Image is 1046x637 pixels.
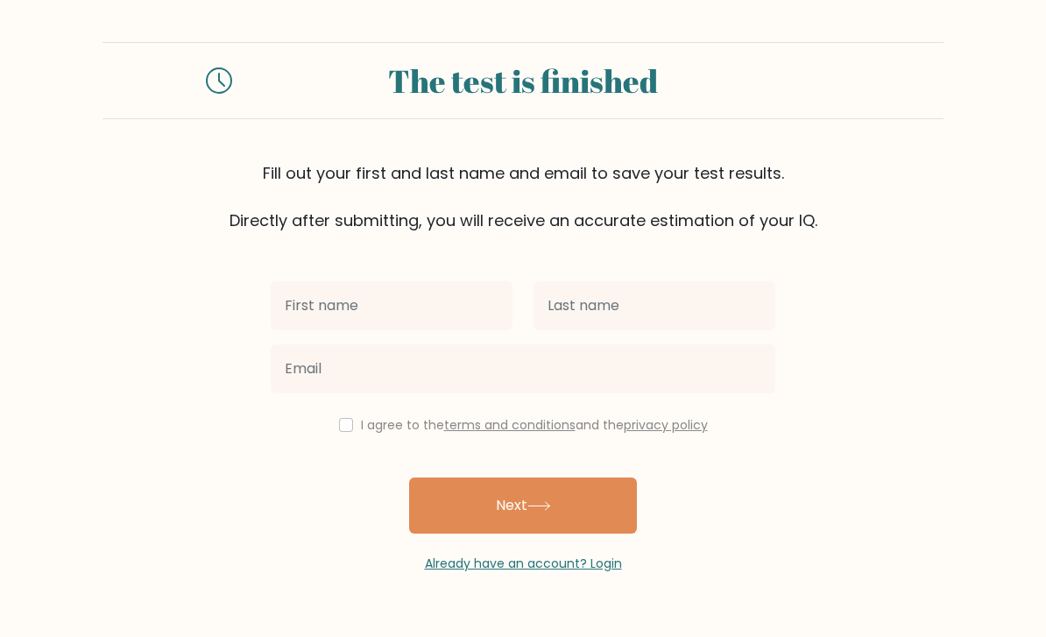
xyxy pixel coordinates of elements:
button: Next [409,478,637,534]
div: The test is finished [253,57,793,104]
a: Already have an account? Login [425,555,622,572]
a: terms and conditions [444,416,576,434]
input: First name [271,281,512,330]
a: privacy policy [624,416,708,434]
label: I agree to the and the [361,416,708,434]
div: Fill out your first and last name and email to save your test results. Directly after submitting,... [102,161,944,232]
input: Last name [534,281,775,330]
input: Email [271,344,775,393]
